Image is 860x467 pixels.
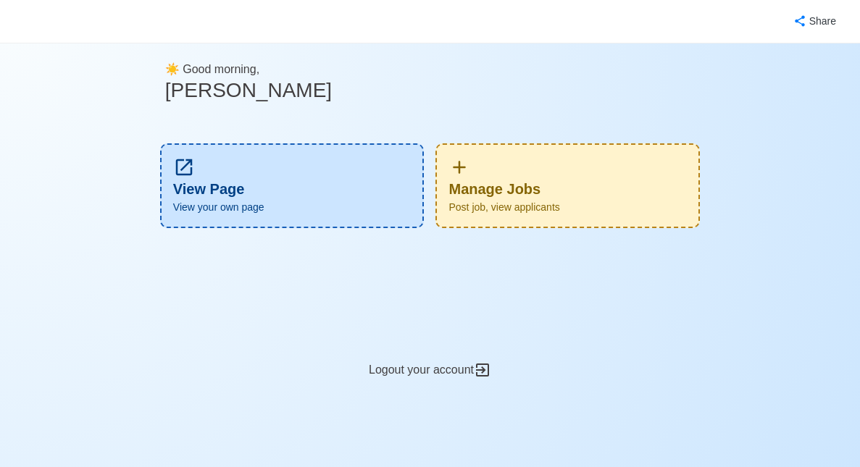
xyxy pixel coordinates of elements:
[165,43,695,126] div: ☀️ Good morning,
[173,200,412,215] span: View your own page
[435,143,700,228] div: Manage Jobs
[448,200,687,215] span: Post job, view applicants
[165,78,695,103] h3: [PERSON_NAME]
[160,143,425,228] a: View PageView your own page
[160,143,425,228] div: View Page
[779,7,848,35] button: Share
[12,1,13,43] button: Magsaysay
[435,143,700,228] a: Manage JobsPost job, view applicants
[154,327,706,379] div: Logout your account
